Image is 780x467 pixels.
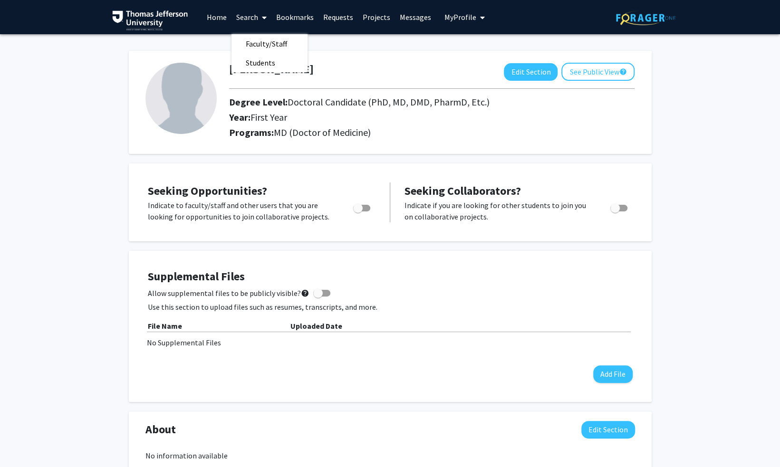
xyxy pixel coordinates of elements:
[349,200,376,214] div: Toggle
[274,126,371,138] span: MD (Doctor of Medicine)
[147,337,634,348] div: No Supplemental Files
[318,0,358,34] a: Requests
[229,112,562,123] h2: Year:
[148,270,633,284] h4: Supplemental Files
[229,63,314,76] h1: [PERSON_NAME]
[250,111,287,123] span: First Year
[561,63,635,81] button: See Public View
[504,63,558,81] button: Edit Section
[231,56,308,70] a: Students
[404,200,592,222] p: Indicate if you are looking for other students to join you on collaborative projects.
[231,0,271,34] a: Search
[607,200,633,214] div: Toggle
[148,287,309,299] span: Allow supplemental files to be publicly visible?
[581,421,635,438] button: Edit About
[145,63,217,134] img: Profile Picture
[444,12,476,22] span: My Profile
[404,183,521,198] span: Seeking Collaborators?
[358,0,395,34] a: Projects
[145,421,176,438] span: About
[301,287,309,299] mat-icon: help
[593,365,633,383] button: Add File
[148,301,633,313] p: Use this section to upload files such as resumes, transcripts, and more.
[619,66,626,77] mat-icon: help
[145,450,635,461] div: No information available
[290,321,342,331] b: Uploaded Date
[395,0,436,34] a: Messages
[231,34,301,53] span: Faculty/Staff
[231,53,289,72] span: Students
[148,321,182,331] b: File Name
[7,424,40,460] iframe: Chat
[231,37,308,51] a: Faculty/Staff
[229,96,562,108] h2: Degree Level:
[229,127,635,138] h2: Programs:
[148,200,335,222] p: Indicate to faculty/staff and other users that you are looking for opportunities to join collabor...
[202,0,231,34] a: Home
[148,183,267,198] span: Seeking Opportunities?
[616,10,675,25] img: ForagerOne Logo
[288,96,490,108] span: Doctoral Candidate (PhD, MD, DMD, PharmD, Etc.)
[271,0,318,34] a: Bookmarks
[112,10,188,30] img: Thomas Jefferson University Logo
